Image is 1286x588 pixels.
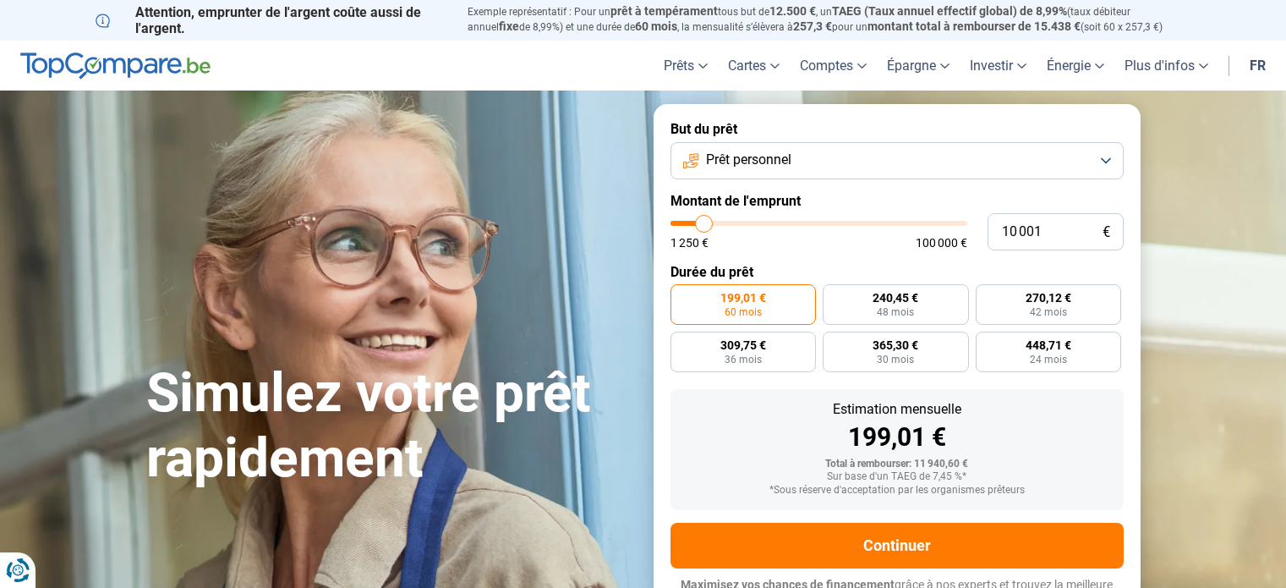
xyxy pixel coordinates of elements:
[1026,292,1071,304] span: 270,12 €
[720,339,766,351] span: 309,75 €
[725,307,762,317] span: 60 mois
[916,237,967,249] span: 100 000 €
[20,52,211,80] img: TopCompare
[670,193,1124,209] label: Montant de l'emprunt
[1030,354,1067,365] span: 24 mois
[1026,339,1071,351] span: 448,71 €
[790,41,877,91] a: Comptes
[670,237,709,249] span: 1 250 €
[670,264,1124,280] label: Durée du prêt
[725,354,762,365] span: 36 mois
[1037,41,1114,91] a: Énergie
[1030,307,1067,317] span: 42 mois
[718,41,790,91] a: Cartes
[867,19,1081,33] span: montant total à rembourser de 15.438 €
[1239,41,1276,91] a: fr
[684,485,1110,497] div: *Sous réserve d'acceptation par les organismes prêteurs
[793,19,832,33] span: 257,3 €
[873,292,918,304] span: 240,45 €
[873,339,918,351] span: 365,30 €
[610,4,718,18] span: prêt à tempérament
[684,425,1110,450] div: 199,01 €
[670,121,1124,137] label: But du prêt
[832,4,1067,18] span: TAEG (Taux annuel effectif global) de 8,99%
[146,361,633,492] h1: Simulez votre prêt rapidement
[877,307,914,317] span: 48 mois
[96,4,447,36] p: Attention, emprunter de l'argent coûte aussi de l'argent.
[670,142,1124,179] button: Prêt personnel
[960,41,1037,91] a: Investir
[635,19,677,33] span: 60 mois
[684,403,1110,416] div: Estimation mensuelle
[684,459,1110,470] div: Total à rembourser: 11 940,60 €
[684,471,1110,483] div: Sur base d'un TAEG de 7,45 %*
[877,354,914,365] span: 30 mois
[1114,41,1218,91] a: Plus d'infos
[670,523,1124,569] button: Continuer
[1103,225,1110,239] span: €
[468,4,1191,35] p: Exemple représentatif : Pour un tous but de , un (taux débiteur annuel de 8,99%) et une durée de ...
[877,41,960,91] a: Épargne
[499,19,519,33] span: fixe
[769,4,816,18] span: 12.500 €
[706,151,791,169] span: Prêt personnel
[720,292,766,304] span: 199,01 €
[654,41,718,91] a: Prêts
